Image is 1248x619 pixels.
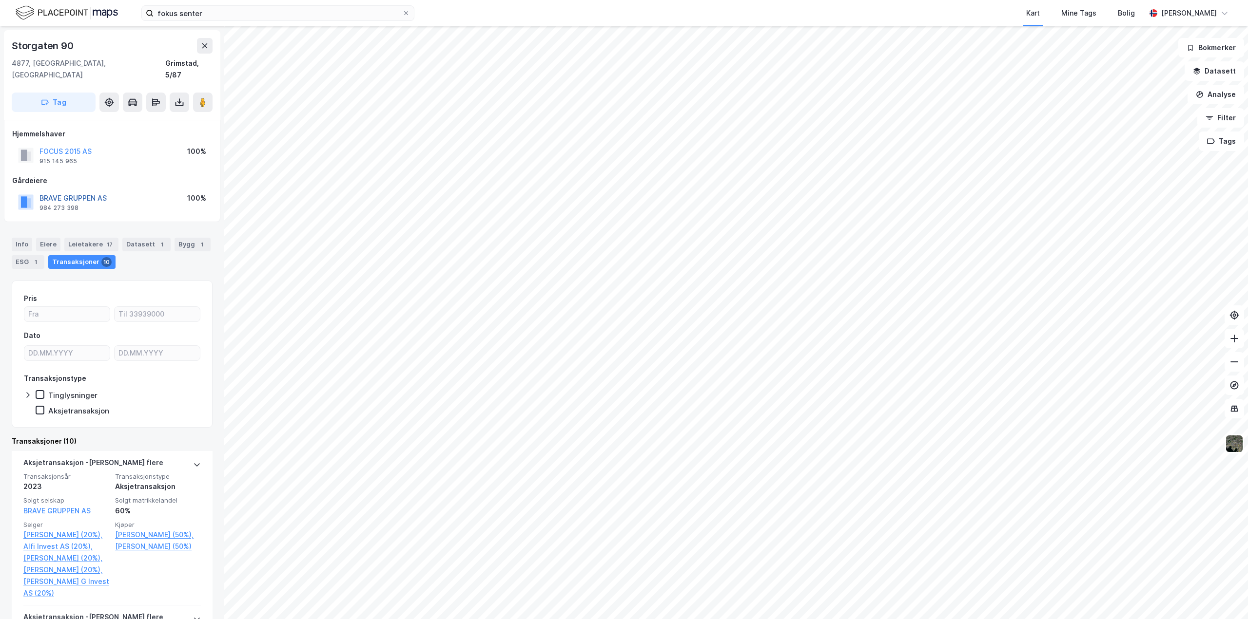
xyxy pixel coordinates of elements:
[1188,85,1244,104] button: Analyse
[1118,7,1135,19] div: Bolig
[1161,7,1217,19] div: [PERSON_NAME]
[23,472,109,481] span: Transaksjonsår
[24,346,110,360] input: DD.MM.YYYY
[23,481,109,492] div: 2023
[1026,7,1040,19] div: Kart
[23,552,109,564] a: [PERSON_NAME] (20%),
[36,238,60,251] div: Eiere
[12,435,213,447] div: Transaksjoner (10)
[12,238,32,251] div: Info
[39,204,78,212] div: 984 273 398
[23,521,109,529] span: Selger
[12,38,76,54] div: Storgaten 90
[187,192,206,204] div: 100%
[101,257,112,267] div: 10
[197,240,207,249] div: 1
[115,505,201,517] div: 60%
[115,346,200,360] input: DD.MM.YYYY
[24,293,37,304] div: Pris
[48,255,116,269] div: Transaksjoner
[24,307,110,321] input: Fra
[115,472,201,481] span: Transaksjonstype
[48,391,97,400] div: Tinglysninger
[64,238,118,251] div: Leietakere
[12,175,212,187] div: Gårdeiere
[23,496,109,505] span: Solgt selskap
[39,157,77,165] div: 915 145 965
[175,238,211,251] div: Bygg
[1178,38,1244,57] button: Bokmerker
[1199,131,1244,151] button: Tags
[187,146,206,157] div: 100%
[24,330,40,341] div: Dato
[1061,7,1096,19] div: Mine Tags
[105,240,115,249] div: 17
[122,238,171,251] div: Datasett
[165,57,213,81] div: Grimstad, 5/87
[31,257,40,267] div: 1
[23,529,109,541] a: [PERSON_NAME] (20%),
[157,240,167,249] div: 1
[12,128,212,140] div: Hjemmelshaver
[115,521,201,529] span: Kjøper
[115,496,201,505] span: Solgt matrikkelandel
[16,4,118,21] img: logo.f888ab2527a4732fd821a326f86c7f29.svg
[12,57,165,81] div: 4877, [GEOGRAPHIC_DATA], [GEOGRAPHIC_DATA]
[23,541,109,552] a: Alfi Invest AS (20%),
[115,307,200,321] input: Til 33939000
[115,529,201,541] a: [PERSON_NAME] (50%),
[1185,61,1244,81] button: Datasett
[24,373,86,384] div: Transaksjonstype
[12,255,44,269] div: ESG
[115,541,201,552] a: [PERSON_NAME] (50%)
[1197,108,1244,128] button: Filter
[23,506,91,515] a: BRAVE GRUPPEN AS
[12,93,96,112] button: Tag
[23,564,109,576] a: [PERSON_NAME] (20%),
[48,406,109,415] div: Aksjetransaksjon
[23,457,163,472] div: Aksjetransaksjon - [PERSON_NAME] flere
[23,576,109,599] a: [PERSON_NAME] G Invest AS (20%)
[1199,572,1248,619] iframe: Chat Widget
[1225,434,1244,453] img: 9k=
[154,6,402,20] input: Søk på adresse, matrikkel, gårdeiere, leietakere eller personer
[115,481,201,492] div: Aksjetransaksjon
